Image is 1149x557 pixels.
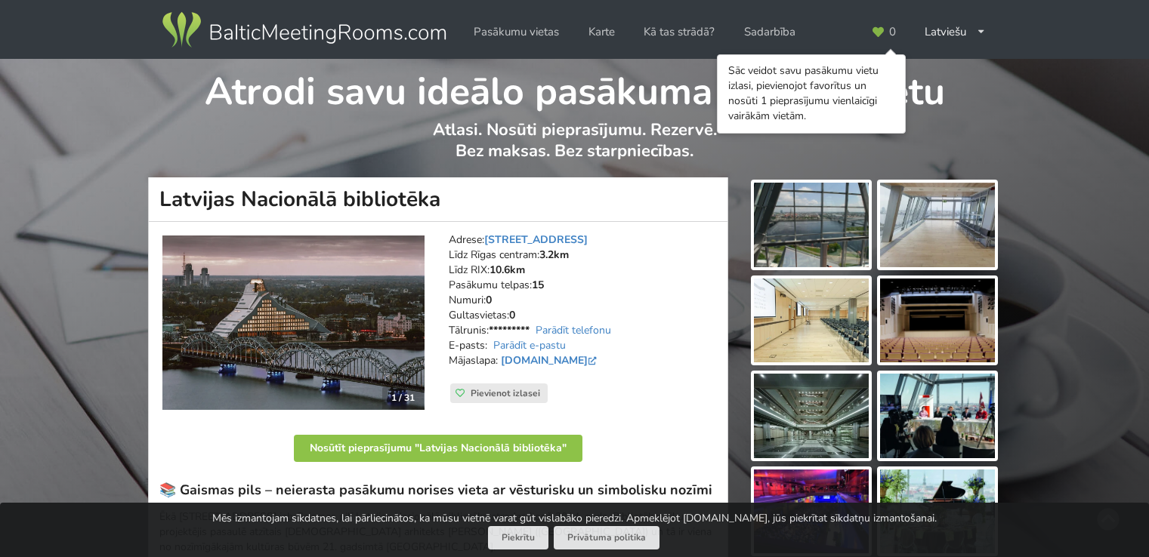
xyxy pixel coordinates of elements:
[880,469,995,554] img: Latvijas Nacionālā bibliotēka | Rīga | Pasākumu vieta - galerijas bilde
[471,387,540,399] span: Pievienot izlasei
[539,248,569,262] strong: 3.2km
[159,482,717,499] h3: 📚 Gaismas pils – neierasta pasākumu norises vieta ar vēsturisku un simbolisku nozīmi
[754,374,869,458] img: Latvijas Nacionālā bibliotēka | Rīga | Pasākumu vieta - galerijas bilde
[159,9,449,51] img: Baltic Meeting Rooms
[880,278,995,363] img: Latvijas Nacionālā bibliotēka | Rīga | Pasākumu vieta - galerijas bilde
[880,374,995,458] img: Latvijas Nacionālā bibliotēka | Rīga | Pasākumu vieta - galerijas bilde
[490,263,525,277] strong: 10.6km
[554,526,659,549] a: Privātuma politika
[148,177,728,222] h1: Latvijas Nacionālā bibliotēka
[734,17,806,47] a: Sadarbība
[880,183,995,267] img: Latvijas Nacionālā bibliotēka | Rīga | Pasākumu vieta - galerijas bilde
[484,232,588,247] a: [STREET_ADDRESS]
[509,308,515,322] strong: 0
[532,278,544,292] strong: 15
[578,17,625,47] a: Karte
[728,63,894,124] div: Sāc veidot savu pasākumu vietu izlasi, pievienojot favorītus un nosūti 1 pieprasījumu vienlaicīgi...
[633,17,725,47] a: Kā tas strādā?
[162,235,425,411] img: Konferenču centrs | Rīga | Latvijas Nacionālā bibliotēka
[463,17,570,47] a: Pasākumu vietas
[889,26,896,38] span: 0
[382,386,424,409] div: 1 / 31
[754,183,869,267] img: Latvijas Nacionālā bibliotēka | Rīga | Pasākumu vieta - galerijas bilde
[149,119,1000,177] p: Atlasi. Nosūti pieprasījumu. Rezervē. Bez maksas. Bez starpniecības.
[149,59,1000,116] h1: Atrodi savu ideālo pasākuma norises vietu
[914,17,996,47] div: Latviešu
[536,323,611,337] a: Parādīt telefonu
[488,526,548,549] button: Piekrītu
[294,435,582,462] button: Nosūtīt pieprasījumu "Latvijas Nacionālā bibliotēka"
[754,469,869,554] img: Latvijas Nacionālā bibliotēka | Rīga | Pasākumu vieta - galerijas bilde
[754,278,869,363] img: Latvijas Nacionālā bibliotēka | Rīga | Pasākumu vieta - galerijas bilde
[493,338,566,352] a: Parādīt e-pastu
[162,235,425,411] a: Konferenču centrs | Rīga | Latvijas Nacionālā bibliotēka 1 / 31
[501,353,600,368] a: [DOMAIN_NAME]
[486,293,492,307] strong: 0
[449,232,717,383] address: Adrese: Līdz Rīgas centram: Līdz RIX: Pasākumu telpas: Numuri: Gultasvietas: Tālrunis: E-pasts: M...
